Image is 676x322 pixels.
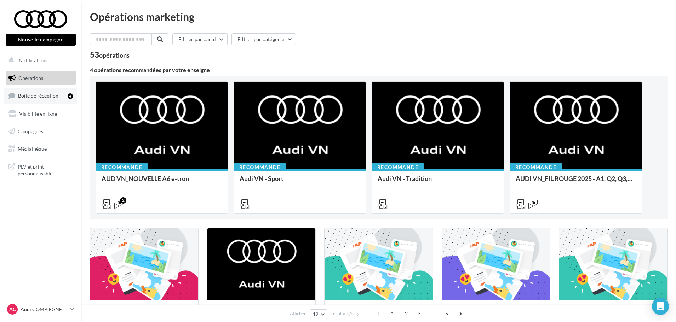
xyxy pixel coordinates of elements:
div: Recommandé [234,163,286,171]
a: Boîte de réception4 [4,88,77,103]
span: 1 [387,308,398,319]
p: Audi COMPIEGNE [21,306,68,313]
div: 53 [90,51,130,59]
span: Médiathèque [18,146,47,152]
a: Opérations [4,71,77,86]
span: Boîte de réception [18,93,58,99]
div: Audi VN - Tradition [378,175,498,189]
a: Médiathèque [4,141,77,156]
a: Visibilité en ligne [4,106,77,121]
div: 4 opérations recommandées par votre enseigne [90,67,668,73]
button: 12 [310,309,328,319]
a: AC Audi COMPIEGNE [6,303,76,316]
div: Open Intercom Messenger [652,298,669,315]
button: Notifications [4,53,74,68]
span: Afficher [290,310,306,317]
div: Recommandé [510,163,562,171]
span: Opérations [18,75,43,81]
button: Filtrer par catégorie [231,33,296,45]
div: Recommandé [372,163,424,171]
span: ... [427,308,439,319]
div: Audi VN - Sport [240,175,360,189]
button: Nouvelle campagne [6,34,76,46]
div: AUDI VN_FIL ROUGE 2025 - A1, Q2, Q3, Q5 et Q4 e-tron [516,175,636,189]
span: 3 [413,308,425,319]
div: 4 [68,93,73,99]
span: Visibilité en ligne [19,111,57,117]
span: Campagnes [18,128,43,134]
span: 12 [313,311,319,317]
a: Campagnes [4,124,77,139]
div: opérations [99,52,130,58]
span: AC [9,306,16,313]
span: Notifications [19,57,47,63]
span: 2 [401,308,412,319]
span: PLV et print personnalisable [18,162,73,177]
span: résultats/page [331,310,361,317]
div: 2 [120,197,126,204]
div: AUD VN_NOUVELLE A6 e-tron [102,175,222,189]
button: Filtrer par canal [172,33,228,45]
span: 5 [441,308,452,319]
a: PLV et print personnalisable [4,159,77,180]
div: Recommandé [96,163,148,171]
div: Opérations marketing [90,11,668,22]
